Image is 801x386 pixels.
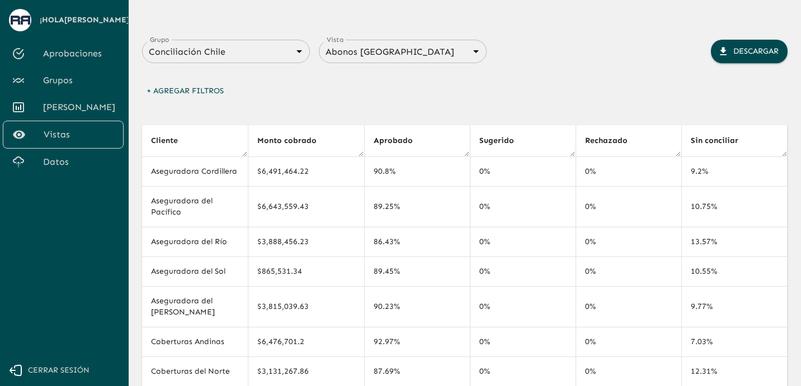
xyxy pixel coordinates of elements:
td: Aseguradora del Pacífico [142,187,248,227]
td: 86.43% [364,227,470,257]
td: 0% [470,227,576,257]
td: 0% [576,227,681,257]
td: 7.03% [681,327,787,357]
span: Cerrar sesión [28,364,89,378]
td: $3,815,039.63 [248,287,364,327]
a: Datos [3,149,124,175]
span: Grupos [43,74,115,87]
button: Descargar [711,40,788,63]
span: Cliente [151,134,192,147]
td: 89.45% [364,257,470,287]
button: + Agregar Filtros [142,81,228,102]
td: Aseguradora del Río [142,227,248,257]
td: 0% [470,157,576,187]
td: $6,643,559.43 [248,187,364,227]
span: Rechazado [585,134,642,147]
td: 0% [576,327,681,357]
td: 13.57% [681,227,787,257]
a: [PERSON_NAME] [3,94,124,121]
span: Datos [43,155,115,169]
td: Coberturas Andinas [142,327,248,357]
td: 0% [470,327,576,357]
td: $6,491,464.22 [248,157,364,187]
a: Aprobaciones [3,40,124,67]
td: 92.97% [364,327,470,357]
div: Conciliación Chile [142,44,310,60]
img: avatar [11,16,30,24]
td: 90.8% [364,157,470,187]
td: $6,476,701.2 [248,327,364,357]
td: 89.25% [364,187,470,227]
td: 0% [576,287,681,327]
span: Monto cobrado [257,134,331,147]
td: 0% [470,287,576,327]
td: 10.75% [681,187,787,227]
label: Vista [327,35,343,44]
td: 10.55% [681,257,787,287]
td: 90.23% [364,287,470,327]
td: Aseguradora del [PERSON_NAME] [142,287,248,327]
td: 9.2% [681,157,787,187]
span: Vistas [44,128,114,141]
span: [PERSON_NAME] [43,101,115,114]
td: 0% [576,257,681,287]
label: Grupo [150,35,169,44]
td: Aseguradora del Sol [142,257,248,287]
span: Aprobado [374,134,427,147]
a: Vistas [3,121,124,149]
td: 9.77% [681,287,787,327]
span: Sugerido [479,134,529,147]
span: Aprobaciones [43,47,115,60]
td: $3,888,456.23 [248,227,364,257]
span: ¡Hola [PERSON_NAME] ! [40,13,132,27]
td: $865,531.34 [248,257,364,287]
td: Aseguradora Cordillera [142,157,248,187]
td: 0% [576,187,681,227]
td: 0% [576,157,681,187]
td: 0% [470,257,576,287]
span: Sin conciliar [691,134,753,147]
div: Abonos [GEOGRAPHIC_DATA] [319,44,487,60]
a: Grupos [3,67,124,94]
td: 0% [470,187,576,227]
